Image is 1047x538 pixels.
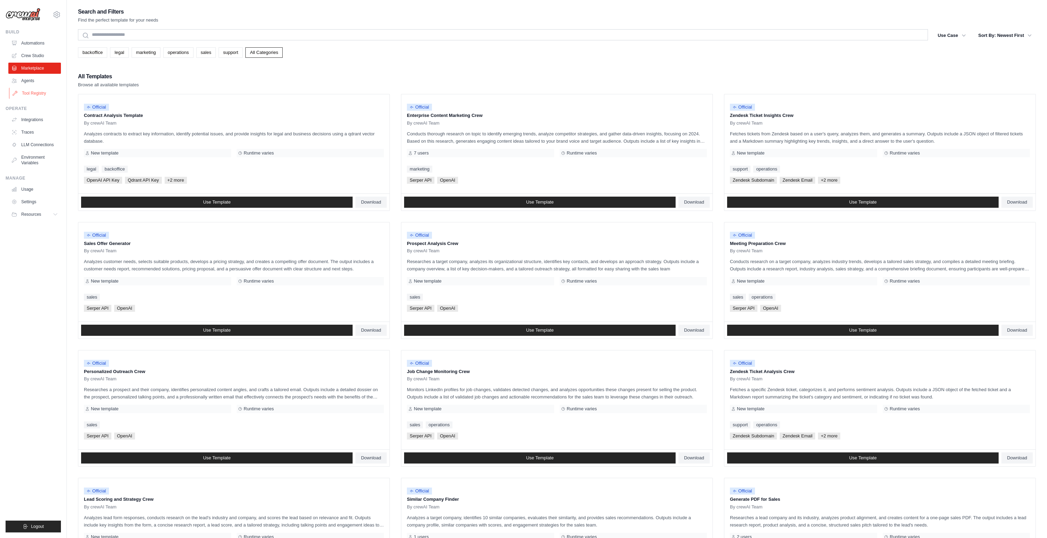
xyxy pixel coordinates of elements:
[31,524,44,529] span: Logout
[407,360,432,367] span: Official
[753,166,780,173] a: operations
[91,278,118,284] span: New template
[84,421,100,428] a: sales
[1001,452,1033,464] a: Download
[934,29,970,42] button: Use Case
[890,406,920,412] span: Runtime varies
[404,325,676,336] a: Use Template
[6,8,40,21] img: Logo
[407,504,440,510] span: By crewAI Team
[1007,327,1027,333] span: Download
[407,104,432,111] span: Official
[132,47,160,58] a: marketing
[9,88,62,99] a: Tool Registry
[730,514,1030,529] p: Researches a lead company and its industry, analyzes product alignment, and creates content for a...
[165,177,187,184] span: +2 more
[730,386,1030,401] p: Fetches a specific Zendesk ticket, categorizes it, and performs sentiment analysis. Outputs inclu...
[114,305,135,312] span: OpenAI
[244,150,274,156] span: Runtime varies
[678,452,710,464] a: Download
[407,294,423,301] a: sales
[407,496,707,503] p: Similar Company Finder
[1007,199,1027,205] span: Download
[407,232,432,239] span: Official
[78,72,139,81] h2: All Templates
[84,368,384,375] p: Personalized Outreach Crew
[730,504,763,510] span: By crewAI Team
[753,421,780,428] a: operations
[84,104,109,111] span: Official
[730,376,763,382] span: By crewAI Team
[526,199,553,205] span: Use Template
[84,294,100,301] a: sales
[6,521,61,532] button: Logout
[849,327,876,333] span: Use Template
[361,455,381,461] span: Download
[407,386,707,401] p: Monitors LinkedIn profiles for job changes, validates detected changes, and analyzes opportunitie...
[730,294,746,301] a: sales
[8,38,61,49] a: Automations
[355,452,387,464] a: Download
[749,294,776,301] a: operations
[730,258,1030,272] p: Conducts research on a target company, analyzes industry trends, develops a tailored sales strate...
[407,240,707,247] p: Prospect Analysis Crew
[730,166,750,173] a: support
[203,199,230,205] span: Use Template
[244,278,274,284] span: Runtime varies
[727,325,999,336] a: Use Template
[730,368,1030,375] p: Zendesk Ticket Analysis Crew
[737,278,764,284] span: New template
[6,175,61,181] div: Manage
[8,152,61,168] a: Environment Variables
[974,29,1036,42] button: Sort By: Newest First
[567,150,597,156] span: Runtime varies
[407,166,432,173] a: marketing
[407,177,434,184] span: Serper API
[407,488,432,495] span: Official
[84,488,109,495] span: Official
[730,177,777,184] span: Zendesk Subdomain
[8,184,61,195] a: Usage
[414,150,429,156] span: 7 users
[730,104,755,111] span: Official
[780,177,815,184] span: Zendesk Email
[102,166,127,173] a: backoffice
[730,112,1030,119] p: Zendesk Ticket Insights Crew
[84,386,384,401] p: Researches a prospect and their company, identifies personalized content angles, and crafts a tai...
[849,455,876,461] span: Use Template
[114,433,135,440] span: OpenAI
[818,177,840,184] span: +2 more
[84,130,384,145] p: Analyzes contracts to extract key information, identify potential issues, and provide insights fo...
[8,209,61,220] button: Resources
[1001,197,1033,208] a: Download
[730,130,1030,145] p: Fetches tickets from Zendesk based on a user's query, analyzes them, and generates a summary. Out...
[730,305,757,312] span: Serper API
[84,376,117,382] span: By crewAI Team
[730,421,750,428] a: support
[737,150,764,156] span: New template
[8,50,61,61] a: Crew Studio
[567,406,597,412] span: Runtime varies
[727,197,999,208] a: Use Template
[91,406,118,412] span: New template
[526,327,553,333] span: Use Template
[84,248,117,254] span: By crewAI Team
[125,177,162,184] span: Qdrant API Key
[1001,325,1033,336] a: Download
[760,305,781,312] span: OpenAI
[110,47,128,58] a: legal
[355,325,387,336] a: Download
[437,433,458,440] span: OpenAI
[203,327,230,333] span: Use Template
[437,177,458,184] span: OpenAI
[730,248,763,254] span: By crewAI Team
[8,196,61,207] a: Settings
[407,514,707,529] p: Analyzes a target company, identifies 10 similar companies, evaluates their similarity, and provi...
[81,452,353,464] a: Use Template
[780,433,815,440] span: Zendesk Email
[6,106,61,111] div: Operate
[21,212,41,217] span: Resources
[414,278,441,284] span: New template
[407,130,707,145] p: Conducts thorough research on topic to identify emerging trends, analyze competitor strategies, a...
[355,197,387,208] a: Download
